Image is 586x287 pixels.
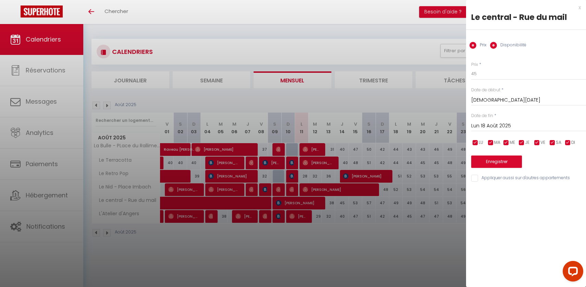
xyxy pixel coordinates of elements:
[556,139,561,146] span: SA
[476,42,487,49] label: Prix
[466,3,581,12] div: x
[510,139,515,146] span: ME
[497,42,526,49] label: Disponibilité
[557,258,586,287] iframe: LiveChat chat widget
[540,139,545,146] span: VE
[471,87,500,93] label: Date de début
[479,139,483,146] span: LU
[471,156,522,168] button: Enregistrer
[571,139,575,146] span: DI
[471,61,478,68] label: Prix
[471,12,581,23] div: Le central - Rue du mail
[494,139,500,146] span: MA
[525,139,529,146] span: JE
[471,113,493,119] label: Date de fin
